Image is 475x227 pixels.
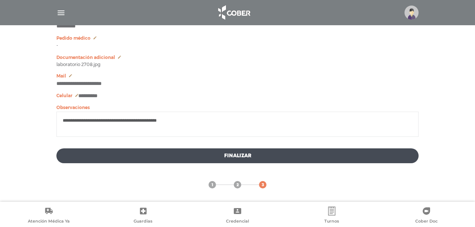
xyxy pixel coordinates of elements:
[214,4,253,22] img: logo_cober_home-white.png
[209,181,216,188] a: 1
[56,43,419,48] p: -
[262,182,264,188] span: 3
[56,73,66,79] span: Mail
[56,36,91,41] span: Pedido médico
[1,207,96,226] a: Atención Médica Ya
[236,182,239,188] span: 2
[56,105,419,110] p: Observaciones
[56,62,101,67] span: laboratorio 2708.jpg
[226,218,249,225] span: Credencial
[190,207,285,226] a: Credencial
[28,218,70,225] span: Atención Médica Ya
[56,93,72,98] span: Celular
[324,218,339,225] span: Turnos
[96,207,190,226] a: Guardias
[259,181,266,188] a: 3
[415,218,438,225] span: Cober Doc
[56,148,419,163] button: Finalizar
[234,181,241,188] a: 2
[379,207,474,226] a: Cober Doc
[56,55,115,60] span: Documentación adicional
[285,207,379,226] a: Turnos
[404,6,419,20] img: profile-placeholder.svg
[212,182,213,188] span: 1
[134,218,153,225] span: Guardias
[56,8,66,17] img: Cober_menu-lines-white.svg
